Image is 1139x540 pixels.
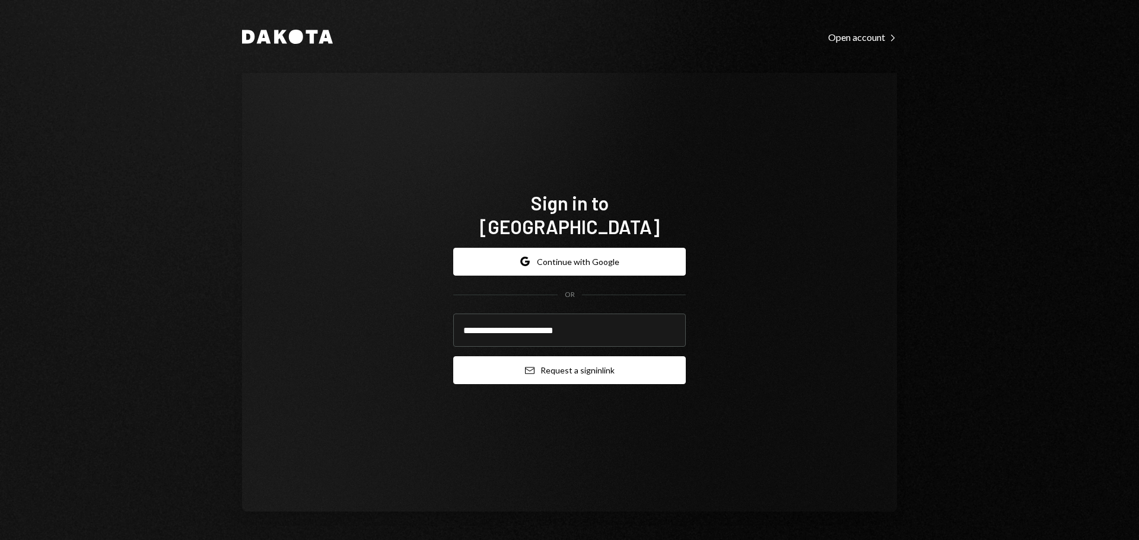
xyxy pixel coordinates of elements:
a: Open account [828,30,897,43]
h1: Sign in to [GEOGRAPHIC_DATA] [453,191,686,238]
div: OR [565,290,575,300]
div: Open account [828,31,897,43]
button: Continue with Google [453,248,686,276]
button: Request a signinlink [453,356,686,384]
